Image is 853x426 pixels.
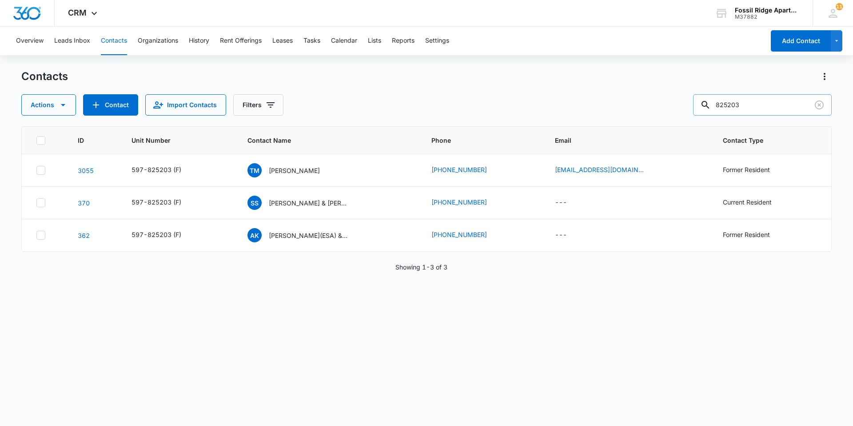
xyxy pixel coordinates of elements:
[54,27,90,55] button: Leads Inbox
[247,196,262,210] span: SS
[189,27,209,55] button: History
[132,230,197,241] div: Unit Number - 597-825203 (F) - Select to Edit Field
[431,165,503,176] div: Phone - (303) 870-4941 - Select to Edit Field
[555,165,660,176] div: Email - tabythamaricle1113@gmail.com - Select to Edit Field
[555,197,583,208] div: Email - - Select to Edit Field
[132,165,197,176] div: Unit Number - 597-825203 (F) - Select to Edit Field
[836,3,843,10] span: 11
[723,165,770,174] div: Former Resident
[78,167,94,174] a: Navigate to contact details page for Tabytha Marcile
[425,27,449,55] button: Settings
[145,94,226,116] button: Import Contacts
[693,94,832,116] input: Search Contacts
[269,166,320,175] p: [PERSON_NAME]
[83,94,138,116] button: Add Contact
[431,136,521,145] span: Phone
[723,230,786,241] div: Contact Type - Former Resident - Select to Edit Field
[247,163,336,177] div: Contact Name - Tabytha Marcile - Select to Edit Field
[771,30,831,52] button: Add Contact
[555,165,644,174] a: [EMAIL_ADDRESS][DOMAIN_NAME]
[555,230,583,241] div: Email - - Select to Edit Field
[247,228,262,242] span: AK
[817,69,832,84] button: Actions
[220,27,262,55] button: Rent Offerings
[395,262,447,272] p: Showing 1-3 of 3
[555,230,567,241] div: ---
[272,27,293,55] button: Leases
[132,136,226,145] span: Unit Number
[723,165,786,176] div: Contact Type - Former Resident - Select to Edit Field
[78,232,90,239] a: Navigate to contact details page for Aspen Keller(ESA) & Brenden James
[132,230,181,239] div: 597-825203 (F)
[555,197,567,208] div: ---
[735,7,800,14] div: account name
[431,165,487,174] a: [PHONE_NUMBER]
[138,27,178,55] button: Organizations
[431,197,487,207] a: [PHONE_NUMBER]
[78,136,97,145] span: ID
[431,230,487,239] a: [PHONE_NUMBER]
[101,27,127,55] button: Contacts
[431,230,503,241] div: Phone - (970) 889-4024 - Select to Edit Field
[78,199,90,207] a: Navigate to contact details page for Samantha Smith & Fabian Coronado
[16,27,44,55] button: Overview
[303,27,320,55] button: Tasks
[21,70,68,83] h1: Contacts
[233,94,283,116] button: Filters
[723,230,770,239] div: Former Resident
[392,27,415,55] button: Reports
[812,98,826,112] button: Clear
[132,197,197,208] div: Unit Number - 597-825203 (F) - Select to Edit Field
[836,3,843,10] div: notifications count
[431,197,503,208] div: Phone - (970) 408-1011 - Select to Edit Field
[247,163,262,177] span: TM
[132,197,181,207] div: 597-825203 (F)
[723,136,804,145] span: Contact Type
[735,14,800,20] div: account id
[269,198,349,208] p: [PERSON_NAME] & [PERSON_NAME]
[247,136,398,145] span: Contact Name
[723,197,788,208] div: Contact Type - Current Resident - Select to Edit Field
[368,27,381,55] button: Lists
[68,8,87,17] span: CRM
[331,27,357,55] button: Calendar
[21,94,76,116] button: Actions
[555,136,688,145] span: Email
[247,196,365,210] div: Contact Name - Samantha Smith & Fabian Coronado - Select to Edit Field
[247,228,365,242] div: Contact Name - Aspen Keller(ESA) & Brenden James - Select to Edit Field
[132,165,181,174] div: 597-825203 (F)
[723,197,772,207] div: Current Resident
[269,231,349,240] p: [PERSON_NAME](ESA) & [PERSON_NAME]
